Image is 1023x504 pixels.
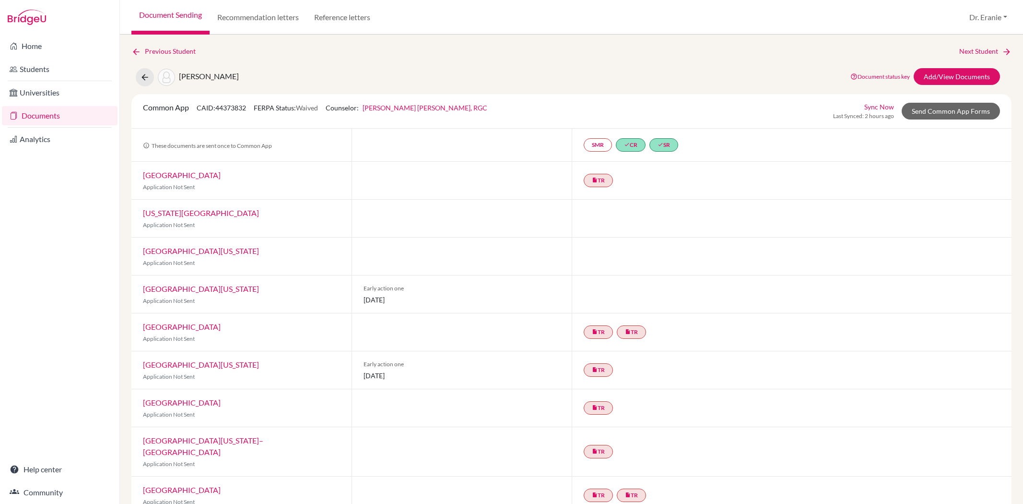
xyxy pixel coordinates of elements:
[364,284,560,293] span: Early action one
[364,360,560,369] span: Early action one
[2,106,118,125] a: Documents
[143,460,195,468] span: Application Not Sent
[2,460,118,479] a: Help center
[617,489,646,502] a: insert_drive_fileTR
[625,492,631,498] i: insert_drive_file
[143,183,195,191] span: Application Not Sent
[143,436,263,456] a: [GEOGRAPHIC_DATA][US_STATE]–[GEOGRAPHIC_DATA]
[584,401,613,415] a: insert_drive_fileTR
[902,103,1000,120] a: Send Common App Forms
[658,142,663,147] i: done
[2,60,118,79] a: Students
[143,360,259,369] a: [GEOGRAPHIC_DATA][US_STATE]
[143,284,259,293] a: [GEOGRAPHIC_DATA][US_STATE]
[584,138,612,152] a: SMR
[143,335,195,342] span: Application Not Sent
[616,138,646,152] a: doneCR
[143,259,195,266] span: Application Not Sent
[2,483,118,502] a: Community
[326,104,487,112] span: Counselor:
[625,329,631,335] i: insert_drive_file
[364,371,560,381] span: [DATE]
[143,398,221,407] a: [GEOGRAPHIC_DATA]
[592,329,598,335] i: insert_drive_file
[592,177,598,183] i: insert_drive_file
[143,485,221,494] a: [GEOGRAPHIC_DATA]
[143,142,272,149] span: These documents are sent once to Common App
[584,363,613,377] a: insert_drive_fileTR
[649,138,678,152] a: doneSR
[850,73,910,80] a: Document status key
[143,297,195,304] span: Application Not Sent
[143,103,189,112] span: Common App
[592,405,598,410] i: insert_drive_file
[584,174,613,187] a: insert_drive_fileTR
[296,104,318,112] span: Waived
[833,112,894,120] span: Last Synced: 2 hours ago
[143,170,221,180] a: [GEOGRAPHIC_DATA]
[584,445,613,458] a: insert_drive_fileTR
[143,411,195,418] span: Application Not Sent
[2,36,118,56] a: Home
[363,104,487,112] a: [PERSON_NAME] [PERSON_NAME], RGC
[143,373,195,380] span: Application Not Sent
[143,208,259,217] a: [US_STATE][GEOGRAPHIC_DATA]
[965,8,1011,26] button: Dr. Eranie
[131,46,203,57] a: Previous Student
[143,246,259,255] a: [GEOGRAPHIC_DATA][US_STATE]
[864,102,894,112] a: Sync Now
[592,492,598,498] i: insert_drive_file
[254,104,318,112] span: FERPA Status:
[584,325,613,339] a: insert_drive_fileTR
[143,322,221,331] a: [GEOGRAPHIC_DATA]
[8,10,46,25] img: Bridge-U
[364,295,560,305] span: [DATE]
[592,448,598,454] i: insert_drive_file
[143,221,195,228] span: Application Not Sent
[197,104,246,112] span: CAID: 44373832
[624,142,630,147] i: done
[2,130,118,149] a: Analytics
[592,367,598,372] i: insert_drive_file
[179,72,239,81] span: [PERSON_NAME]
[959,46,1011,57] a: Next Student
[584,489,613,502] a: insert_drive_fileTR
[617,325,646,339] a: insert_drive_fileTR
[2,83,118,102] a: Universities
[914,68,1000,85] a: Add/View Documents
